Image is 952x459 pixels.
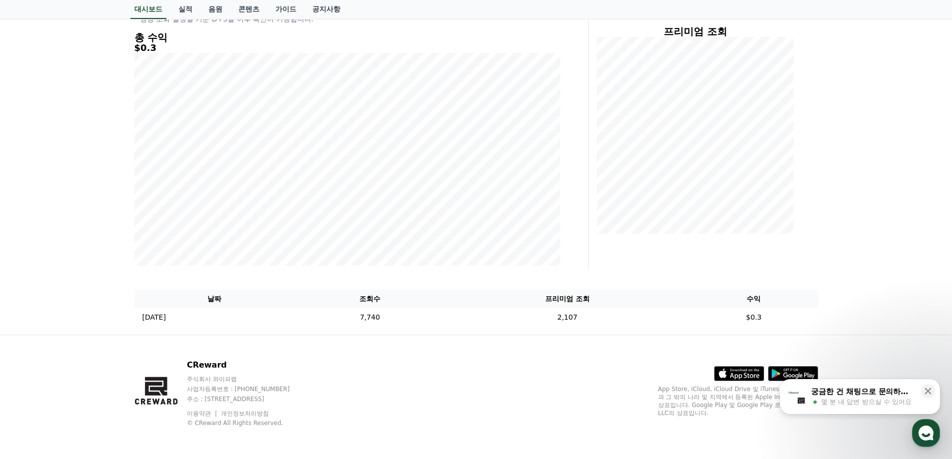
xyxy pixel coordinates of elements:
[187,410,218,417] a: 이용약관
[134,43,560,53] h5: $0.3
[66,317,129,342] a: 대화
[597,26,794,37] h4: 프리미엄 조회
[142,312,166,323] p: [DATE]
[445,290,690,308] th: 프리미엄 조회
[187,395,309,403] p: 주소 : [STREET_ADDRESS]
[91,332,103,340] span: 대화
[129,317,192,342] a: 설정
[690,290,818,308] th: 수익
[187,375,309,383] p: 주식회사 와이피랩
[445,308,690,327] td: 2,107
[690,308,818,327] td: $0.3
[187,385,309,393] p: 사업자등록번호 : [PHONE_NUMBER]
[31,332,37,340] span: 홈
[221,410,269,417] a: 개인정보처리방침
[134,32,560,43] h4: 총 수익
[187,419,309,427] p: © CReward All Rights Reserved.
[134,290,295,308] th: 날짜
[295,290,445,308] th: 조회수
[295,308,445,327] td: 7,740
[187,359,309,371] p: CReward
[3,317,66,342] a: 홈
[658,385,818,417] p: App Store, iCloud, iCloud Drive 및 iTunes Store는 미국과 그 밖의 나라 및 지역에서 등록된 Apple Inc.의 서비스 상표입니다. Goo...
[154,332,166,340] span: 설정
